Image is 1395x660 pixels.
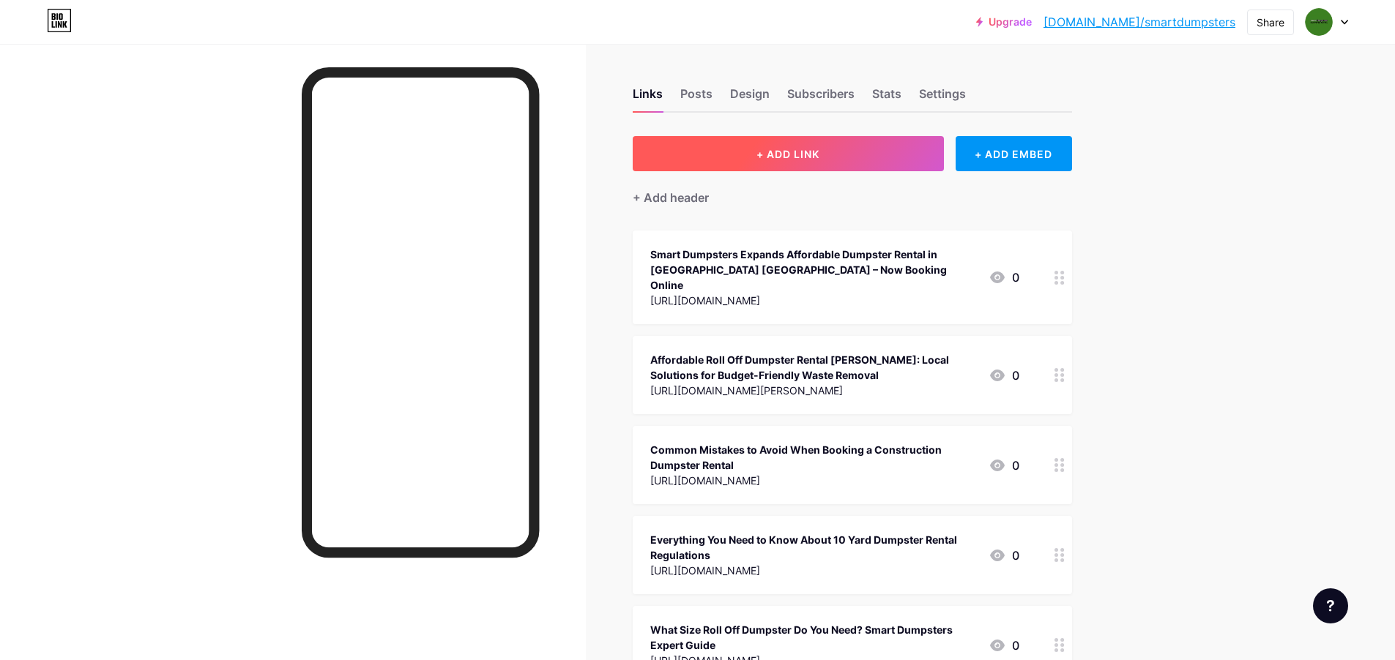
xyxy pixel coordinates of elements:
[650,352,977,383] div: Affordable Roll Off Dumpster Rental [PERSON_NAME]: Local Solutions for Budget-Friendly Waste Removal
[730,85,770,111] div: Design
[650,293,977,308] div: [URL][DOMAIN_NAME]
[1044,13,1235,31] a: [DOMAIN_NAME]/smartdumpsters
[872,85,901,111] div: Stats
[989,637,1019,654] div: 0
[1305,8,1333,36] img: smartdumpsters
[680,85,713,111] div: Posts
[650,563,977,578] div: [URL][DOMAIN_NAME]
[650,442,977,473] div: Common Mistakes to Avoid When Booking a Construction Dumpster Rental
[989,269,1019,286] div: 0
[633,85,663,111] div: Links
[650,622,977,653] div: What Size Roll Off Dumpster Do You Need? Smart Dumpsters Expert Guide
[989,457,1019,474] div: 0
[989,547,1019,564] div: 0
[1257,15,1284,30] div: Share
[633,189,709,206] div: + Add header
[976,16,1032,28] a: Upgrade
[650,532,977,563] div: Everything You Need to Know About 10 Yard Dumpster Rental Regulations
[633,136,944,171] button: + ADD LINK
[787,85,855,111] div: Subscribers
[650,383,977,398] div: [URL][DOMAIN_NAME][PERSON_NAME]
[956,136,1072,171] div: + ADD EMBED
[650,473,977,488] div: [URL][DOMAIN_NAME]
[989,367,1019,384] div: 0
[756,148,819,160] span: + ADD LINK
[650,247,977,293] div: Smart Dumpsters Expands Affordable Dumpster Rental in [GEOGRAPHIC_DATA] [GEOGRAPHIC_DATA] – Now B...
[919,85,966,111] div: Settings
